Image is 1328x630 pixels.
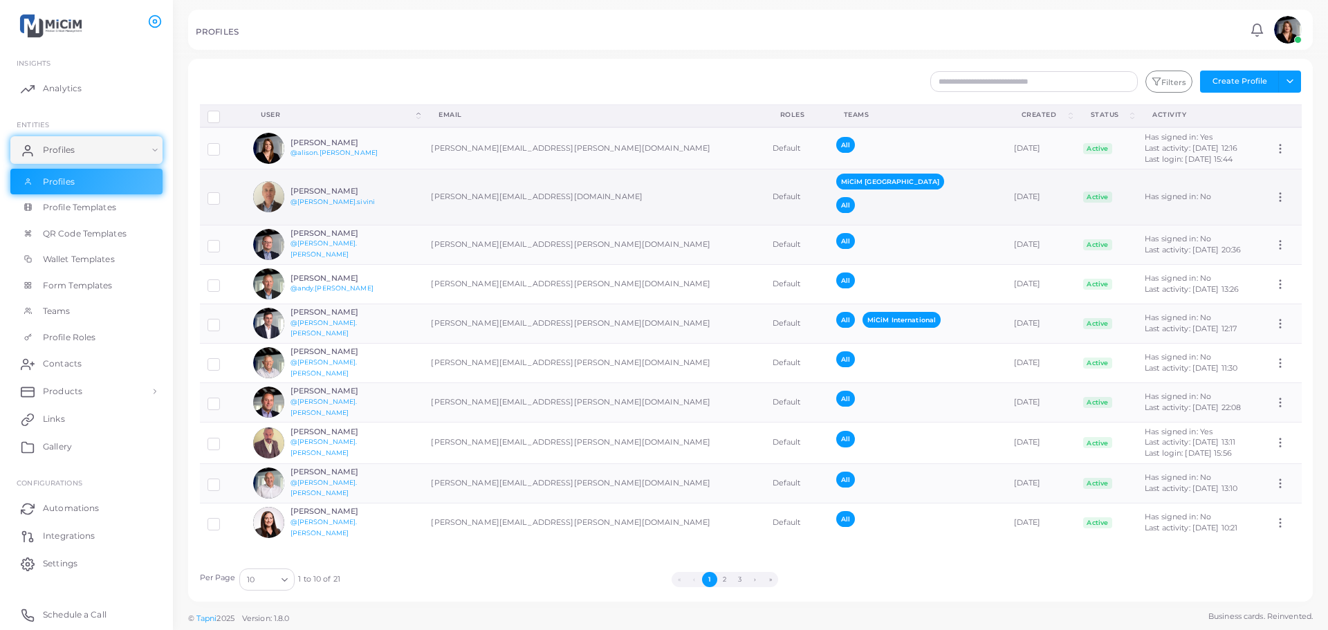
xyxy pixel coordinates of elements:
[10,75,163,102] a: Analytics
[1006,343,1076,382] td: [DATE]
[1083,397,1112,408] span: Active
[290,479,358,497] a: @[PERSON_NAME].[PERSON_NAME]
[253,181,284,212] img: avatar
[1145,71,1192,93] button: Filters
[836,197,855,213] span: All
[836,391,855,407] span: All
[253,268,284,299] img: avatar
[239,568,295,591] div: Search for option
[200,573,236,584] label: Per Page
[43,331,95,344] span: Profile Roles
[10,169,163,195] a: Profiles
[17,59,50,67] span: INSIGHTS
[423,503,764,542] td: [PERSON_NAME][EMAIL_ADDRESS][PERSON_NAME][DOMAIN_NAME]
[1083,358,1112,369] span: Active
[765,463,829,503] td: Default
[765,169,829,225] td: Default
[1006,225,1076,264] td: [DATE]
[439,110,749,120] div: Email
[423,127,764,169] td: [PERSON_NAME][EMAIL_ADDRESS][PERSON_NAME][DOMAIN_NAME]
[717,572,732,587] button: Go to page 2
[12,13,89,39] img: logo
[196,27,239,37] h5: PROFILES
[1083,478,1112,489] span: Active
[1145,437,1235,447] span: Last activity: [DATE] 13:11
[1083,318,1112,329] span: Active
[1266,104,1302,127] th: Action
[290,274,392,283] h6: [PERSON_NAME]
[43,358,82,370] span: Contacts
[1145,154,1233,164] span: Last login: [DATE] 15:44
[1145,132,1212,142] span: Has signed in: Yes
[836,174,945,189] span: MiCiM [GEOGRAPHIC_DATA]
[253,387,284,418] img: avatar
[423,463,764,503] td: [PERSON_NAME][EMAIL_ADDRESS][PERSON_NAME][DOMAIN_NAME]
[836,312,855,328] span: All
[43,228,127,240] span: QR Code Templates
[253,308,284,339] img: avatar
[1145,192,1211,201] span: Has signed in: No
[43,279,113,292] span: Form Templates
[340,572,1109,587] ul: Pagination
[1145,284,1239,294] span: Last activity: [DATE] 13:26
[290,438,358,456] a: @[PERSON_NAME].[PERSON_NAME]
[290,507,392,516] h6: [PERSON_NAME]
[1145,273,1211,283] span: Has signed in: No
[253,427,284,458] img: avatar
[242,613,290,623] span: Version: 1.8.0
[43,502,99,515] span: Automations
[765,225,829,264] td: Default
[10,350,163,378] a: Contacts
[765,503,829,542] td: Default
[43,413,65,425] span: Links
[10,522,163,550] a: Integrations
[253,347,284,378] img: avatar
[765,264,829,304] td: Default
[1083,517,1112,528] span: Active
[765,304,829,343] td: Default
[423,225,764,264] td: [PERSON_NAME][EMAIL_ADDRESS][PERSON_NAME][DOMAIN_NAME]
[765,127,829,169] td: Default
[43,530,95,542] span: Integrations
[188,613,289,624] span: ©
[1145,483,1237,493] span: Last activity: [DATE] 13:10
[702,572,717,587] button: Go to page 1
[43,176,75,188] span: Profiles
[763,572,778,587] button: Go to last page
[1145,391,1211,401] span: Has signed in: No
[290,319,358,337] a: @[PERSON_NAME].[PERSON_NAME]
[1145,472,1211,482] span: Has signed in: No
[780,110,813,120] div: Roles
[1006,463,1076,503] td: [DATE]
[43,609,107,621] span: Schedule a Call
[863,312,941,328] span: MiCiM International
[423,382,764,422] td: [PERSON_NAME][EMAIL_ADDRESS][PERSON_NAME][DOMAIN_NAME]
[1083,437,1112,448] span: Active
[1270,16,1305,44] a: avatar
[290,187,392,196] h6: [PERSON_NAME]
[423,343,764,382] td: [PERSON_NAME][EMAIL_ADDRESS][PERSON_NAME][DOMAIN_NAME]
[1006,169,1076,225] td: [DATE]
[1145,448,1232,458] span: Last login: [DATE] 15:56
[43,441,72,453] span: Gallery
[290,138,392,147] h6: [PERSON_NAME]
[1083,279,1112,290] span: Active
[216,613,234,624] span: 2025
[43,201,116,214] span: Profile Templates
[247,573,255,587] span: 10
[10,272,163,299] a: Form Templates
[1145,523,1237,532] span: Last activity: [DATE] 10:21
[290,518,358,537] a: @[PERSON_NAME].[PERSON_NAME]
[43,82,82,95] span: Analytics
[1145,313,1211,322] span: Has signed in: No
[1145,324,1237,333] span: Last activity: [DATE] 12:17
[1274,16,1302,44] img: avatar
[290,198,375,205] a: @[PERSON_NAME].sivini
[423,304,764,343] td: [PERSON_NAME][EMAIL_ADDRESS][PERSON_NAME][DOMAIN_NAME]
[10,194,163,221] a: Profile Templates
[1083,239,1112,250] span: Active
[1145,512,1211,521] span: Has signed in: No
[290,467,392,476] h6: [PERSON_NAME]
[836,431,855,447] span: All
